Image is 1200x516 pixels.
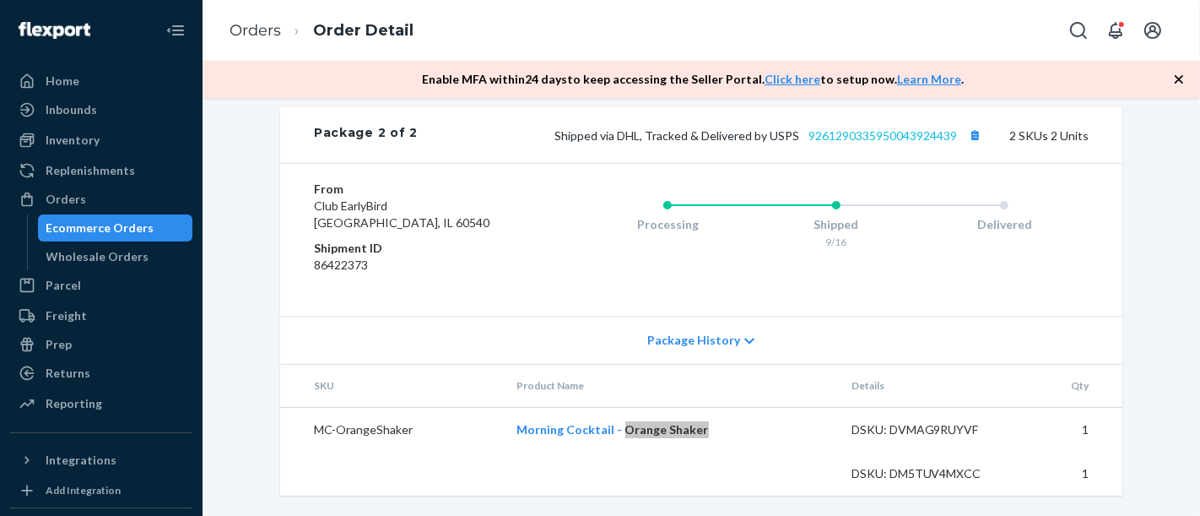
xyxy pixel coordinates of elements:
[10,96,192,123] a: Inbounds
[851,465,1010,482] div: DSKU: DM5TUV4MXCC
[313,21,414,40] a: Order Detail
[504,365,838,407] th: Product Name
[851,421,1010,438] div: DSKU: DVMAG9RUYVF
[1062,14,1095,47] button: Open Search Box
[38,243,193,270] a: Wholesale Orders
[46,365,90,382] div: Returns
[10,127,192,154] a: Inventory
[46,101,97,118] div: Inbounds
[10,481,192,501] a: Add Integration
[314,240,516,257] dt: Shipment ID
[752,216,921,233] div: Shipped
[1099,14,1132,47] button: Open notifications
[10,447,192,474] button: Integrations
[765,72,820,86] a: Click here
[1023,407,1122,452] td: 1
[46,132,100,149] div: Inventory
[1023,365,1122,407] th: Qty
[314,181,516,198] dt: From
[46,277,81,294] div: Parcel
[46,248,149,265] div: Wholesale Orders
[1023,452,1122,496] td: 1
[46,73,79,90] div: Home
[280,407,504,452] td: MC-OrangeShaker
[280,365,504,407] th: SKU
[647,332,740,349] span: Package History
[10,302,192,329] a: Freight
[46,483,121,497] div: Add Integration
[46,395,102,412] div: Reporting
[46,220,154,236] div: Ecommerce Orders
[10,272,192,299] a: Parcel
[10,360,192,387] a: Returns
[19,22,90,39] img: Flexport logo
[1136,14,1170,47] button: Open account menu
[314,257,516,274] dd: 86422373
[10,68,192,95] a: Home
[216,6,427,56] ol: breadcrumbs
[46,191,86,208] div: Orders
[422,71,964,88] p: Enable MFA within 24 days to keep accessing the Seller Portal. to setup now. .
[752,235,921,249] div: 9/16
[838,365,1024,407] th: Details
[46,336,72,353] div: Prep
[418,124,1089,146] div: 2 SKUs 2 Units
[159,14,192,47] button: Close Navigation
[808,128,957,143] a: 9261290335950043924439
[230,21,281,40] a: Orders
[314,124,418,146] div: Package 2 of 2
[583,216,752,233] div: Processing
[554,128,986,143] span: Shipped via DHL, Tracked & Delivered by USPS
[10,331,192,358] a: Prep
[46,452,116,469] div: Integrations
[964,124,986,146] button: Copy tracking number
[46,162,135,179] div: Replenishments
[920,216,1089,233] div: Delivered
[314,198,489,230] span: Club EarlyBird [GEOGRAPHIC_DATA], IL 60540
[897,72,961,86] a: Learn More
[10,157,192,184] a: Replenishments
[10,390,192,417] a: Reporting
[38,215,193,242] a: Ecommerce Orders
[517,422,709,437] a: Morning Cocktail - Orange Shaker
[10,186,192,213] a: Orders
[46,307,87,324] div: Freight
